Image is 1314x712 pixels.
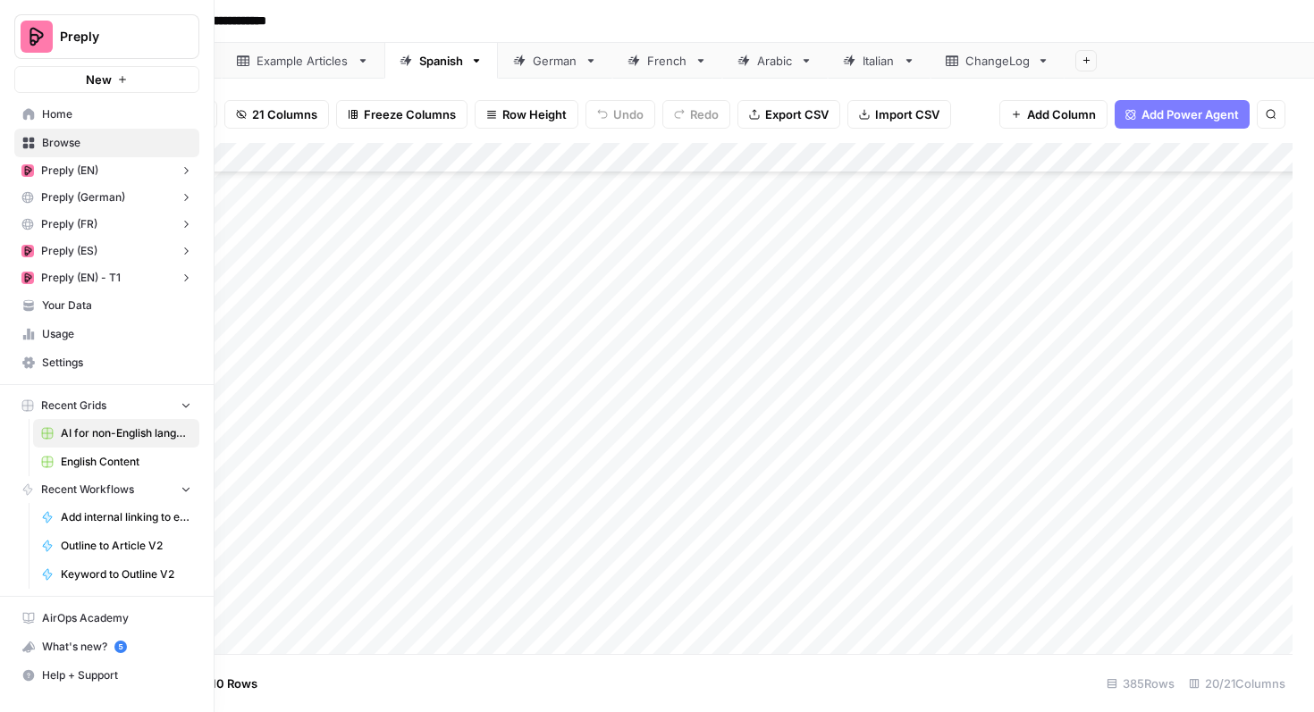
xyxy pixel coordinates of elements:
[21,245,34,257] img: mhz6d65ffplwgtj76gcfkrq5icux
[14,211,199,238] button: Preply (FR)
[14,184,199,211] button: Preply (German)
[14,157,199,184] button: Preply (EN)
[60,28,168,46] span: Preply
[14,476,199,503] button: Recent Workflows
[613,105,644,123] span: Undo
[1099,669,1182,698] div: 385 Rows
[863,52,896,70] div: Italian
[1027,105,1096,123] span: Add Column
[14,661,199,690] button: Help + Support
[33,448,199,476] a: English Content
[42,106,191,122] span: Home
[33,503,199,532] a: Add internal linking to existing articles
[61,509,191,525] span: Add internal linking to existing articles
[33,560,199,589] a: Keyword to Outline V2
[1141,105,1239,123] span: Add Power Agent
[757,52,793,70] div: Arabic
[475,100,578,129] button: Row Height
[364,105,456,123] span: Freeze Columns
[419,52,463,70] div: Spanish
[42,326,191,342] span: Usage
[690,105,719,123] span: Redo
[533,52,577,70] div: German
[875,105,939,123] span: Import CSV
[502,105,567,123] span: Row Height
[33,419,199,448] a: AI for non-English languages
[61,425,191,441] span: AI for non-English languages
[222,43,384,79] a: Example Articles
[61,538,191,554] span: Outline to Article V2
[662,100,730,129] button: Redo
[14,14,199,59] button: Workspace: Preply
[847,100,951,129] button: Import CSV
[42,667,191,683] span: Help + Support
[15,633,198,660] div: What's new?
[999,100,1108,129] button: Add Column
[965,52,1030,70] div: ChangeLog
[14,320,199,348] a: Usage
[41,482,134,498] span: Recent Workflows
[86,71,112,88] span: New
[14,392,199,419] button: Recent Grids
[722,43,828,79] a: Arabic
[41,398,106,414] span: Recent Grids
[765,105,829,123] span: Export CSV
[14,129,199,157] a: Browse
[41,270,121,286] span: Preply (EN) - T1
[21,272,34,284] img: mhz6d65ffplwgtj76gcfkrq5icux
[14,66,199,93] button: New
[585,100,655,129] button: Undo
[41,189,125,205] span: Preply (German)
[14,632,199,661] button: What's new? 5
[14,348,199,377] a: Settings
[61,454,191,470] span: English Content
[41,243,97,259] span: Preply (ES)
[498,43,612,79] a: German
[336,100,467,129] button: Freeze Columns
[42,135,191,151] span: Browse
[186,674,257,692] span: Add 10 Rows
[252,105,317,123] span: 21 Columns
[33,532,199,560] a: Outline to Article V2
[42,297,191,314] span: Your Data
[257,52,350,70] div: Example Articles
[612,43,722,79] a: French
[21,164,34,177] img: mhz6d65ffplwgtj76gcfkrq5icux
[114,641,127,653] a: 5
[1115,100,1250,129] button: Add Power Agent
[14,238,199,264] button: Preply (ES)
[42,610,191,626] span: AirOps Academy
[41,216,97,232] span: Preply (FR)
[14,291,199,320] a: Your Data
[931,43,1065,79] a: ChangeLog
[14,100,199,129] a: Home
[828,43,931,79] a: Italian
[21,21,53,53] img: Preply Logo
[14,604,199,632] a: AirOps Academy
[14,264,199,291] button: Preply (EN) - T1
[384,43,498,79] a: Spanish
[61,566,191,582] span: Keyword to Outline V2
[224,100,329,129] button: 21 Columns
[647,52,687,70] div: French
[41,163,98,179] span: Preply (EN)
[42,355,191,371] span: Settings
[1182,669,1293,698] div: 20/21 Columns
[737,100,840,129] button: Export CSV
[118,642,122,651] text: 5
